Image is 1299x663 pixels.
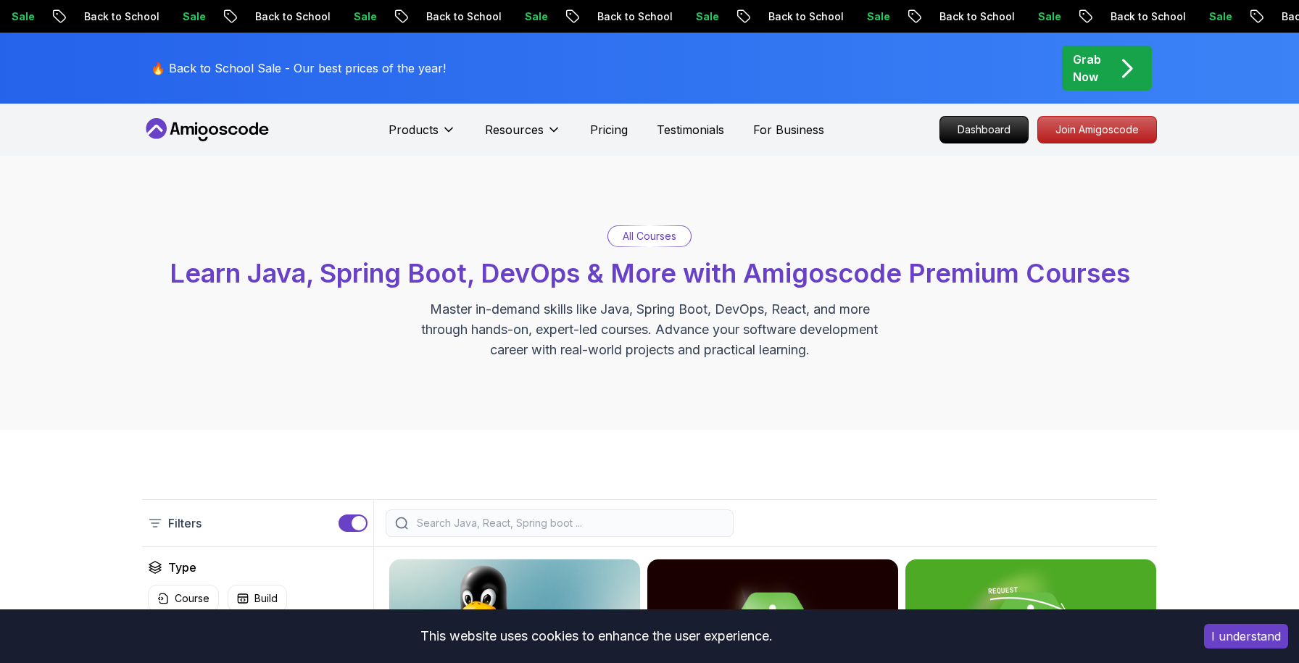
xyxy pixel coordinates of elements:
a: Testimonials [657,121,724,138]
button: Products [389,121,456,150]
p: Grab Now [1073,51,1101,86]
p: All Courses [623,229,676,243]
p: Build [254,591,278,606]
a: For Business [753,121,824,138]
p: Dashboard [940,117,1028,143]
p: Back to School [72,9,171,24]
button: Course [148,585,219,612]
p: Sale [513,9,560,24]
button: Accept cookies [1204,624,1288,649]
p: Sale [1026,9,1073,24]
input: Search Java, React, Spring boot ... [414,516,724,530]
span: Learn Java, Spring Boot, DevOps & More with Amigoscode Premium Courses [170,257,1130,289]
p: Back to School [757,9,855,24]
p: Back to School [928,9,1026,24]
a: Dashboard [939,116,1029,143]
p: Resources [485,121,544,138]
p: Sale [171,9,217,24]
p: Sale [855,9,902,24]
button: Resources [485,121,561,150]
p: Sale [1198,9,1244,24]
p: 🔥 Back to School Sale - Our best prices of the year! [151,59,446,77]
p: Master in-demand skills like Java, Spring Boot, DevOps, React, and more through hands-on, expert-... [406,299,893,360]
p: Back to School [586,9,684,24]
a: Pricing [590,121,628,138]
div: This website uses cookies to enhance the user experience. [11,620,1182,652]
p: Filters [168,514,202,532]
p: Products [389,121,439,138]
p: Sale [342,9,389,24]
p: Back to School [244,9,342,24]
p: Join Amigoscode [1038,117,1156,143]
p: Sale [684,9,731,24]
button: Build [228,585,287,612]
h2: Type [168,559,196,576]
p: Back to School [1099,9,1198,24]
p: Course [175,591,209,606]
p: Back to School [415,9,513,24]
a: Join Amigoscode [1037,116,1157,143]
